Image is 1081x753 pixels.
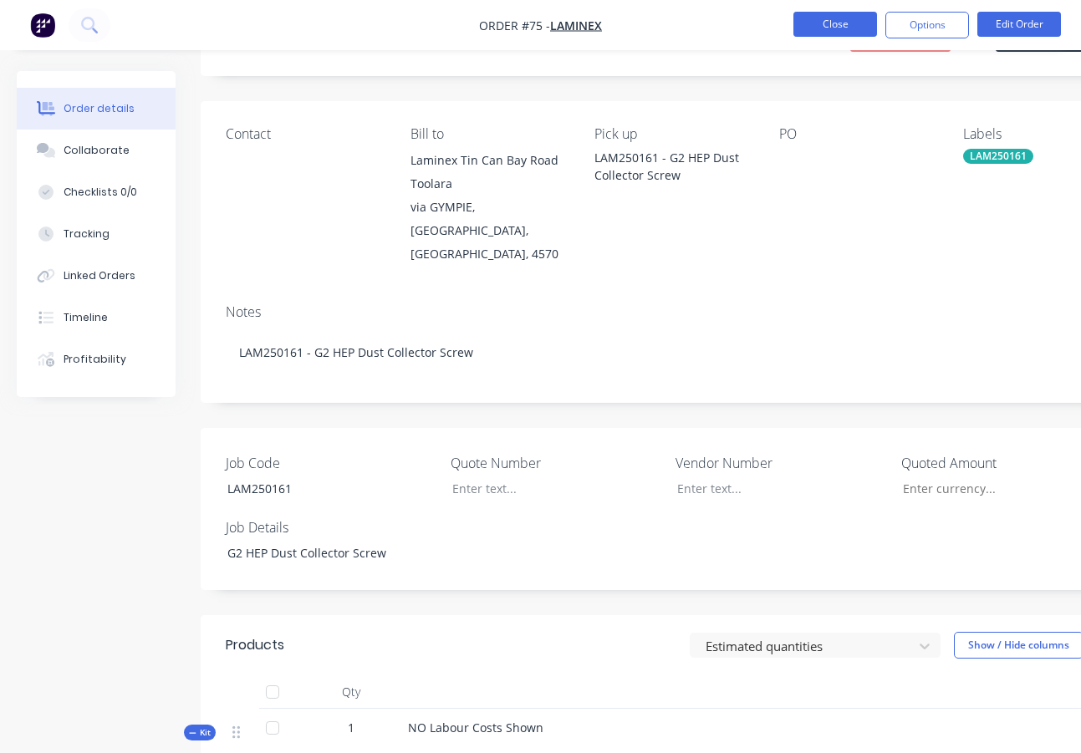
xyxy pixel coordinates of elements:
div: Checklists 0/0 [64,185,137,200]
label: Quote Number [451,453,660,473]
span: NO Labour Costs Shown [408,720,543,735]
button: Kit [184,725,216,740]
div: LAM250161 [963,149,1033,164]
div: PO [779,126,937,142]
span: 1 [348,719,354,736]
div: Order details [64,101,135,116]
button: Profitability [17,338,176,380]
div: Laminex Tin Can Bay Road Toolaravia GYMPIE, [GEOGRAPHIC_DATA], [GEOGRAPHIC_DATA], 4570 [410,149,569,266]
button: Collaborate [17,130,176,171]
span: Order #75 - [479,18,550,33]
a: Laminex [550,18,602,33]
div: G2 HEP Dust Collector Screw [214,541,423,565]
label: Job Code [226,453,435,473]
div: Laminex Tin Can Bay Road Toolara [410,149,569,196]
button: Close [793,12,877,37]
div: Contact [226,126,384,142]
label: Job Details [226,517,435,537]
div: Pick up [594,126,752,142]
div: Products [226,635,284,655]
span: Kit [189,726,211,739]
div: Qty [301,675,401,709]
div: Tracking [64,226,110,242]
div: via GYMPIE, [GEOGRAPHIC_DATA], [GEOGRAPHIC_DATA], 4570 [410,196,569,266]
label: Vendor Number [676,453,885,473]
div: Bill to [410,126,569,142]
img: Factory [30,13,55,38]
button: Checklists 0/0 [17,171,176,213]
button: Options [885,12,969,38]
div: LAM250161 [214,476,423,501]
button: Tracking [17,213,176,255]
div: Linked Orders [64,268,135,283]
div: Timeline [64,310,108,325]
div: Collaborate [64,143,130,158]
button: Linked Orders [17,255,176,297]
button: Edit Order [977,12,1061,37]
div: LAM250161 - G2 HEP Dust Collector Screw [594,149,752,184]
button: Timeline [17,297,176,338]
button: Order details [17,88,176,130]
div: Profitability [64,352,126,367]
